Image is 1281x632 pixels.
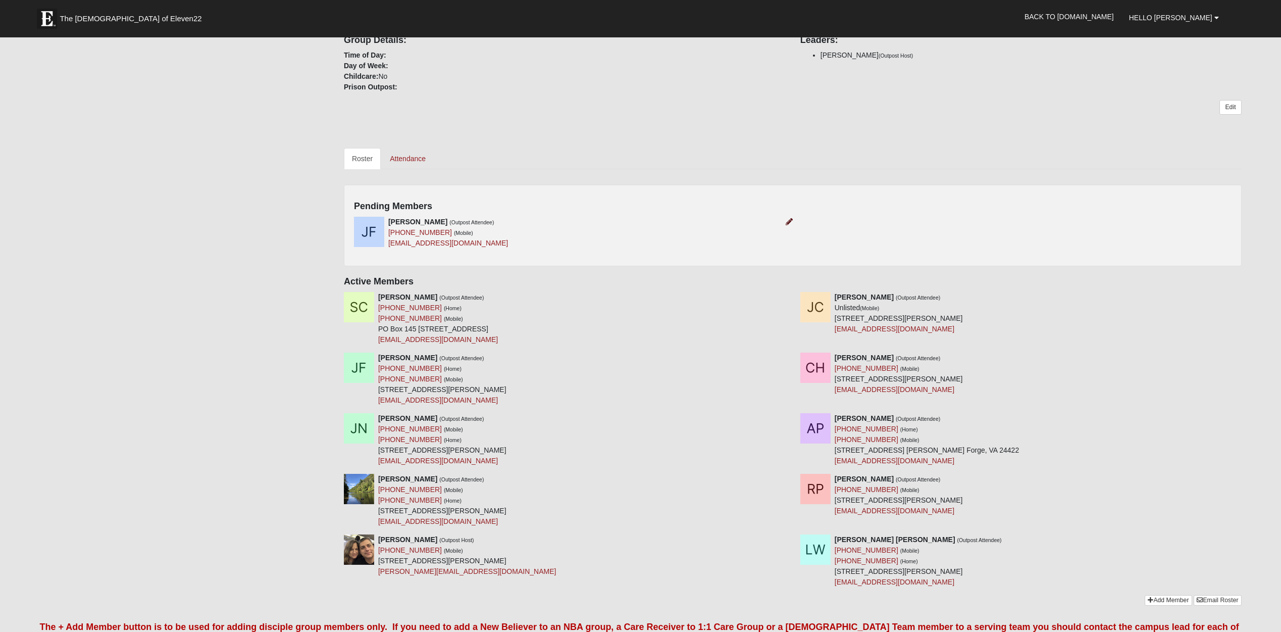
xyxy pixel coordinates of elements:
[1145,595,1192,606] a: Add Member
[896,355,940,361] small: (Outpost Attendee)
[900,426,918,432] small: (Home)
[378,457,498,465] a: [EMAIL_ADDRESS][DOMAIN_NAME]
[835,475,894,483] strong: [PERSON_NAME]
[835,354,894,362] strong: [PERSON_NAME]
[378,425,442,433] a: [PHONE_NUMBER]
[1194,595,1241,606] a: Email Roster
[835,457,954,465] a: [EMAIL_ADDRESS][DOMAIN_NAME]
[900,437,919,443] small: (Mobile)
[835,325,954,333] a: [EMAIL_ADDRESS][DOMAIN_NAME]
[378,304,442,312] a: [PHONE_NUMBER]
[388,239,508,247] a: [EMAIL_ADDRESS][DOMAIN_NAME]
[32,4,234,29] a: The [DEMOGRAPHIC_DATA] of Eleven22
[378,517,498,525] a: [EMAIL_ADDRESS][DOMAIN_NAME]
[344,276,1242,287] h4: Active Members
[454,230,473,236] small: (Mobile)
[378,375,442,383] a: [PHONE_NUMBER]
[439,295,484,301] small: (Outpost Attendee)
[835,578,954,586] a: [EMAIL_ADDRESS][DOMAIN_NAME]
[900,558,918,564] small: (Home)
[835,474,963,516] div: [STREET_ADDRESS][PERSON_NAME]
[835,385,954,394] a: [EMAIL_ADDRESS][DOMAIN_NAME]
[444,498,462,504] small: (Home)
[378,546,442,554] a: [PHONE_NUMBER]
[439,416,484,422] small: (Outpost Attendee)
[378,534,556,577] div: [STREET_ADDRESS][PERSON_NAME]
[344,51,386,59] strong: Time of Day:
[835,413,1019,466] div: [STREET_ADDRESS] [PERSON_NAME] Forge, VA 24422
[378,335,498,344] a: [EMAIL_ADDRESS][DOMAIN_NAME]
[444,376,463,382] small: (Mobile)
[336,28,793,92] div: No
[378,536,437,544] strong: [PERSON_NAME]
[378,413,506,466] div: [STREET_ADDRESS][PERSON_NAME]
[378,414,437,422] strong: [PERSON_NAME]
[444,487,463,493] small: (Mobile)
[896,416,940,422] small: (Outpost Attendee)
[800,35,1242,46] h4: Leaders:
[60,14,201,24] span: The [DEMOGRAPHIC_DATA] of Eleven22
[835,536,955,544] strong: [PERSON_NAME] [PERSON_NAME]
[835,425,898,433] a: [PHONE_NUMBER]
[835,485,898,494] a: [PHONE_NUMBER]
[344,148,381,169] a: Roster
[835,507,954,515] a: [EMAIL_ADDRESS][DOMAIN_NAME]
[378,485,442,494] a: [PHONE_NUMBER]
[378,435,442,444] a: [PHONE_NUMBER]
[378,314,442,322] a: [PHONE_NUMBER]
[344,72,378,80] strong: Childcare:
[378,567,556,575] a: [PERSON_NAME][EMAIL_ADDRESS][DOMAIN_NAME]
[896,295,940,301] small: (Outpost Attendee)
[344,62,388,70] strong: Day of Week:
[1121,5,1226,30] a: Hello [PERSON_NAME]
[444,316,463,322] small: (Mobile)
[835,293,894,301] strong: [PERSON_NAME]
[1129,14,1212,22] span: Hello [PERSON_NAME]
[378,496,442,504] a: [PHONE_NUMBER]
[439,476,484,482] small: (Outpost Attendee)
[378,474,506,527] div: [STREET_ADDRESS][PERSON_NAME]
[378,353,506,406] div: [STREET_ADDRESS][PERSON_NAME]
[439,355,484,361] small: (Outpost Attendee)
[835,353,963,395] div: [STREET_ADDRESS][PERSON_NAME]
[1017,4,1121,29] a: Back to [DOMAIN_NAME]
[378,364,442,372] a: [PHONE_NUMBER]
[388,228,452,236] a: [PHONE_NUMBER]
[354,201,1232,212] h4: Pending Members
[879,53,913,59] small: (Outpost Host)
[344,35,785,46] h4: Group Details:
[860,305,879,311] small: (Mobile)
[900,548,919,554] small: (Mobile)
[900,487,919,493] small: (Mobile)
[444,366,462,372] small: (Home)
[835,534,1002,588] div: [STREET_ADDRESS][PERSON_NAME]
[444,437,462,443] small: (Home)
[835,292,963,334] div: Unlisted [STREET_ADDRESS][PERSON_NAME]
[835,364,898,372] a: [PHONE_NUMBER]
[957,537,1001,543] small: (Outpost Attendee)
[378,396,498,404] a: [EMAIL_ADDRESS][DOMAIN_NAME]
[900,366,919,372] small: (Mobile)
[382,148,434,169] a: Attendance
[444,305,462,311] small: (Home)
[444,426,463,432] small: (Mobile)
[439,537,474,543] small: (Outpost Host)
[378,293,437,301] strong: [PERSON_NAME]
[835,546,898,554] a: [PHONE_NUMBER]
[444,548,463,554] small: (Mobile)
[378,475,437,483] strong: [PERSON_NAME]
[1219,100,1241,115] a: Edit
[344,83,397,91] strong: Prison Outpost:
[835,414,894,422] strong: [PERSON_NAME]
[896,476,940,482] small: (Outpost Attendee)
[378,354,437,362] strong: [PERSON_NAME]
[821,50,1242,61] li: [PERSON_NAME]
[835,435,898,444] a: [PHONE_NUMBER]
[449,219,494,225] small: (Outpost Attendee)
[37,9,57,29] img: Eleven22 logo
[835,557,898,565] a: [PHONE_NUMBER]
[388,218,447,226] strong: [PERSON_NAME]
[378,292,498,345] div: PO Box 145 [STREET_ADDRESS]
